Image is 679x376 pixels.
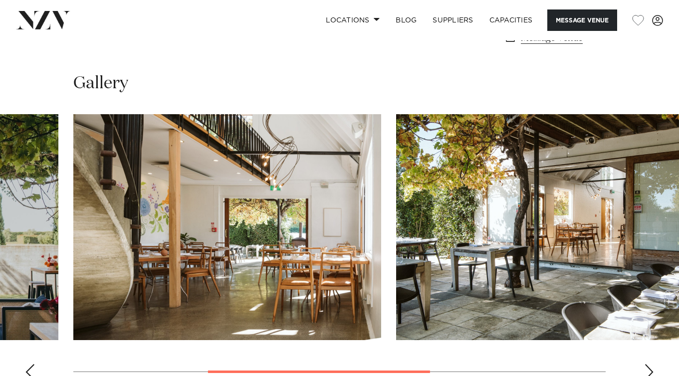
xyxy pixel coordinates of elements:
swiper-slide: 2 / 4 [73,114,381,340]
a: Locations [318,9,388,31]
a: BLOG [388,9,425,31]
h2: Gallery [73,72,128,95]
a: Capacities [481,9,541,31]
button: Message Venue [547,9,617,31]
a: SUPPLIERS [425,9,481,31]
img: nzv-logo.png [16,11,70,29]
